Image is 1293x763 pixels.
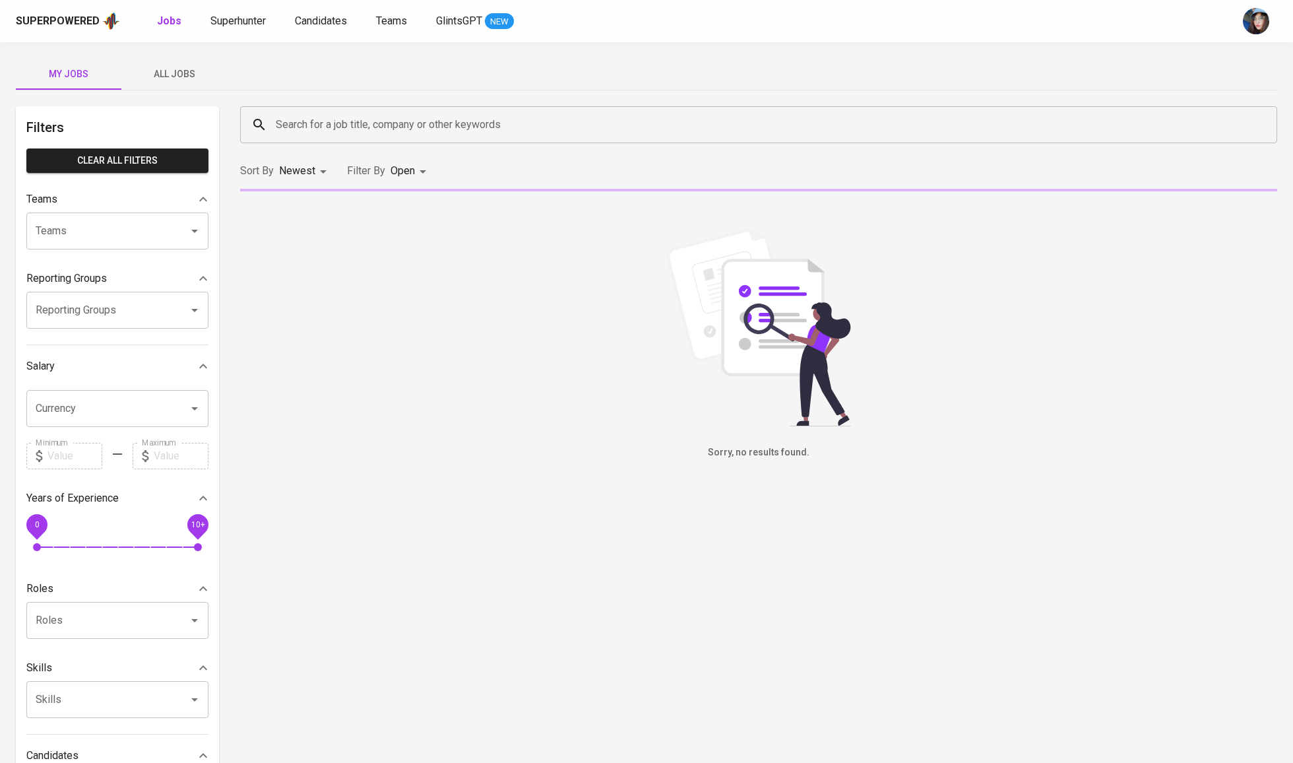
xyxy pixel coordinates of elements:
[347,163,385,179] p: Filter By
[436,13,514,30] a: GlintsGPT NEW
[185,222,204,240] button: Open
[279,159,331,183] div: Newest
[47,443,102,469] input: Value
[185,301,204,319] button: Open
[1243,8,1269,34] img: diazagista@glints.com
[26,117,208,138] h6: Filters
[240,446,1277,460] h6: Sorry, no results found.
[26,660,52,676] p: Skills
[436,15,482,27] span: GlintsGPT
[376,13,410,30] a: Teams
[240,163,274,179] p: Sort By
[391,164,415,177] span: Open
[37,152,198,169] span: Clear All filters
[26,485,208,512] div: Years of Experience
[26,271,107,286] p: Reporting Groups
[26,149,208,173] button: Clear All filters
[24,66,113,83] span: My Jobs
[185,690,204,709] button: Open
[295,15,347,27] span: Candidates
[210,13,268,30] a: Superhunter
[102,11,120,31] img: app logo
[191,519,205,529] span: 10+
[26,655,208,681] div: Skills
[26,581,53,597] p: Roles
[157,13,184,30] a: Jobs
[157,15,181,27] b: Jobs
[485,15,514,28] span: NEW
[279,163,315,179] p: Newest
[129,66,219,83] span: All Jobs
[26,576,208,602] div: Roles
[185,611,204,630] button: Open
[26,191,57,207] p: Teams
[185,399,204,418] button: Open
[34,519,39,529] span: 0
[16,14,100,29] div: Superpowered
[154,443,208,469] input: Value
[210,15,266,27] span: Superhunter
[26,490,119,506] p: Years of Experience
[26,186,208,213] div: Teams
[660,228,858,426] img: file_searching.svg
[376,15,407,27] span: Teams
[295,13,350,30] a: Candidates
[391,159,431,183] div: Open
[26,353,208,380] div: Salary
[26,265,208,292] div: Reporting Groups
[16,11,120,31] a: Superpoweredapp logo
[26,358,55,374] p: Salary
